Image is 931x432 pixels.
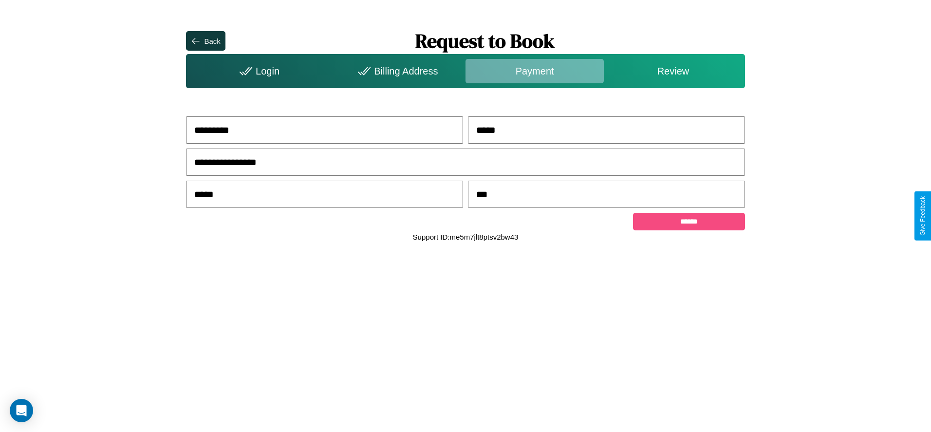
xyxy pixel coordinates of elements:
div: Review [604,59,742,83]
div: Back [204,37,220,45]
h1: Request to Book [225,28,745,54]
div: Give Feedback [919,196,926,236]
div: Login [188,59,327,83]
div: Payment [465,59,604,83]
p: Support ID: me5m7jlt8ptsv2bw43 [413,230,519,244]
div: Billing Address [327,59,465,83]
button: Back [186,31,225,51]
div: Open Intercom Messenger [10,399,33,422]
